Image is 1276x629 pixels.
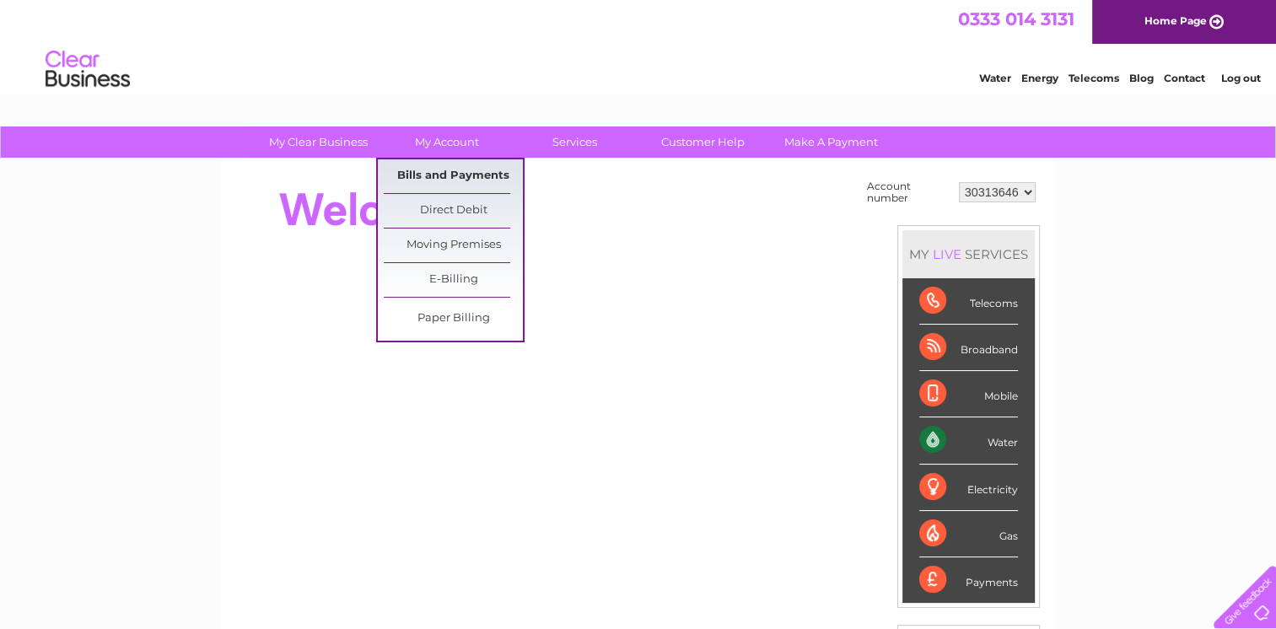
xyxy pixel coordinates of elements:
[384,263,523,297] a: E-Billing
[384,302,523,336] a: Paper Billing
[1021,72,1058,84] a: Energy
[929,246,965,262] div: LIVE
[249,126,388,158] a: My Clear Business
[384,194,523,228] a: Direct Debit
[240,9,1037,82] div: Clear Business is a trading name of Verastar Limited (registered in [GEOGRAPHIC_DATA] No. 3667643...
[863,176,955,208] td: Account number
[384,228,523,262] a: Moving Premises
[979,72,1011,84] a: Water
[45,44,131,95] img: logo.png
[919,417,1018,464] div: Water
[762,126,901,158] a: Make A Payment
[919,465,1018,511] div: Electricity
[919,278,1018,325] div: Telecoms
[384,159,523,193] a: Bills and Payments
[919,511,1018,557] div: Gas
[1164,72,1205,84] a: Contact
[919,325,1018,371] div: Broadband
[919,371,1018,417] div: Mobile
[633,126,773,158] a: Customer Help
[377,126,516,158] a: My Account
[919,557,1018,603] div: Payments
[505,126,644,158] a: Services
[902,230,1035,278] div: MY SERVICES
[1069,72,1119,84] a: Telecoms
[958,8,1074,30] a: 0333 014 3131
[1220,72,1260,84] a: Log out
[1129,72,1154,84] a: Blog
